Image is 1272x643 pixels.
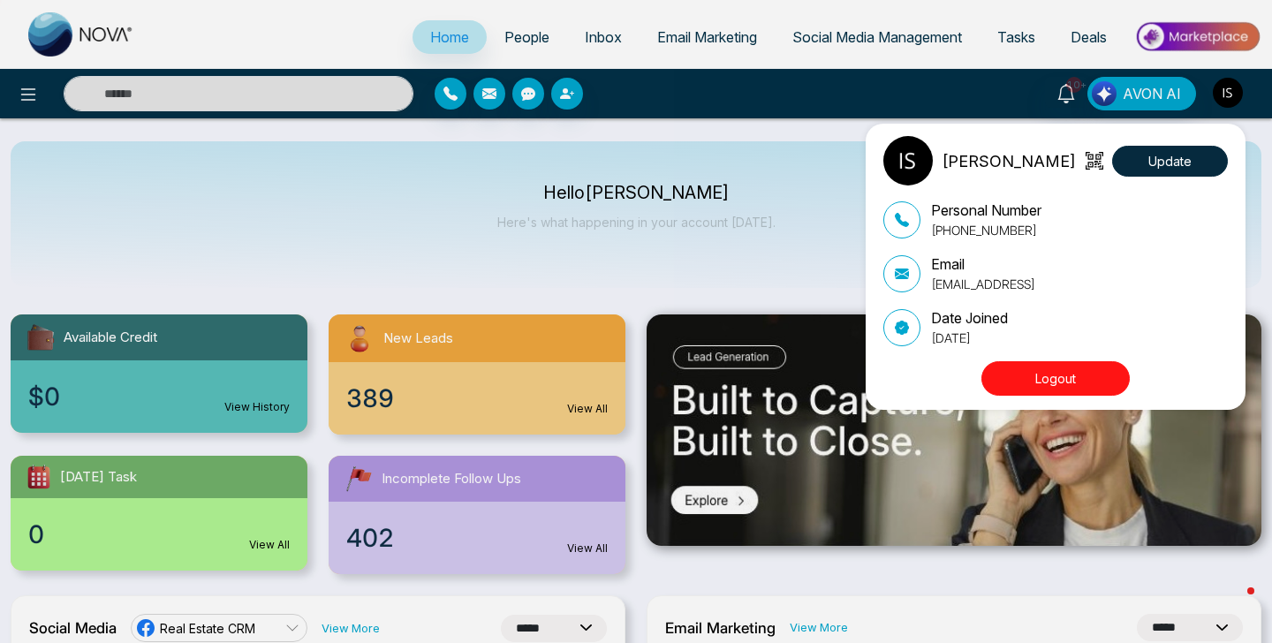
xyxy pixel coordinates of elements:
[931,221,1041,239] p: [PHONE_NUMBER]
[1112,146,1228,177] button: Update
[931,307,1008,329] p: Date Joined
[931,275,1035,293] p: [EMAIL_ADDRESS]
[931,253,1035,275] p: Email
[942,149,1076,173] p: [PERSON_NAME]
[931,329,1008,347] p: [DATE]
[931,200,1041,221] p: Personal Number
[981,361,1130,396] button: Logout
[1212,583,1254,625] iframe: Intercom live chat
